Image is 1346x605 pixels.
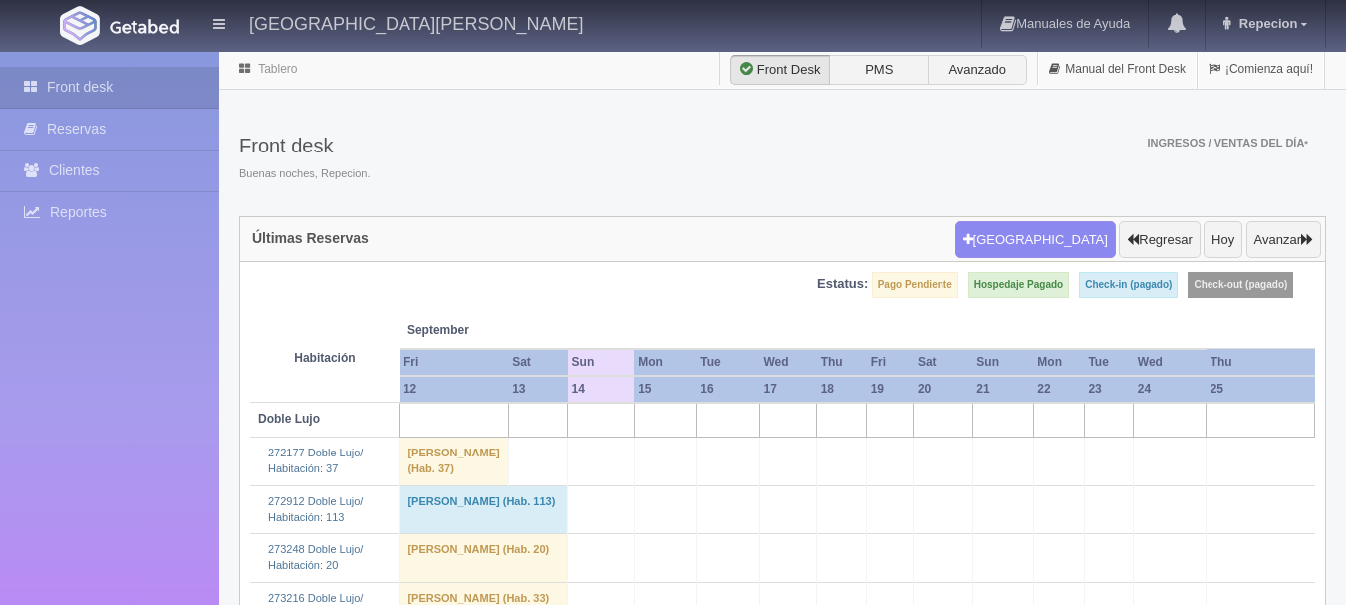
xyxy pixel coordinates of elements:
[268,495,363,523] a: 272912 Doble Lujo/Habitación: 113
[872,272,958,298] label: Pago Pendiente
[817,349,867,376] th: Thu
[759,349,816,376] th: Wed
[1134,349,1207,376] th: Wed
[508,376,567,403] th: 13
[1188,272,1293,298] label: Check-out (pagado)
[268,447,363,474] a: 272177 Doble Lujo/Habitación: 37
[730,55,830,85] label: Front Desk
[914,349,972,376] th: Sat
[634,349,696,376] th: Mon
[400,349,508,376] th: Fri
[60,6,100,45] img: Getabed
[268,543,363,571] a: 273248 Doble Lujo/Habitación: 20
[817,275,868,294] label: Estatus:
[696,349,759,376] th: Tue
[696,376,759,403] th: 16
[972,349,1033,376] th: Sun
[867,349,914,376] th: Fri
[400,376,508,403] th: 12
[110,19,179,34] img: Getabed
[1084,376,1133,403] th: 23
[568,376,635,403] th: 14
[634,376,696,403] th: 15
[972,376,1033,403] th: 21
[829,55,929,85] label: PMS
[867,376,914,403] th: 19
[1033,376,1084,403] th: 22
[249,10,583,35] h4: [GEOGRAPHIC_DATA][PERSON_NAME]
[968,272,1069,298] label: Hospedaje Pagado
[817,376,867,403] th: 18
[955,221,1116,259] button: [GEOGRAPHIC_DATA]
[258,412,320,426] b: Doble Lujo
[1147,137,1308,149] span: Ingresos / Ventas del día
[400,534,568,582] td: [PERSON_NAME] (Hab. 20)
[294,351,355,365] strong: Habitación
[400,485,568,533] td: [PERSON_NAME] (Hab. 113)
[1234,16,1298,31] span: Repecion
[1198,50,1324,89] a: ¡Comienza aquí!
[1246,221,1321,259] button: Avanzar
[1204,221,1242,259] button: Hoy
[239,166,370,182] span: Buenas noches, Repecion.
[400,438,508,485] td: [PERSON_NAME] (Hab. 37)
[1207,376,1315,403] th: 25
[1033,349,1084,376] th: Mon
[1079,272,1178,298] label: Check-in (pagado)
[1084,349,1133,376] th: Tue
[508,349,567,376] th: Sat
[258,62,297,76] a: Tablero
[759,376,816,403] th: 17
[252,231,369,246] h4: Últimas Reservas
[928,55,1027,85] label: Avanzado
[1119,221,1200,259] button: Regresar
[568,349,635,376] th: Sun
[407,322,560,339] span: September
[239,135,370,156] h3: Front desk
[1134,376,1207,403] th: 24
[914,376,972,403] th: 20
[1038,50,1197,89] a: Manual del Front Desk
[1207,349,1315,376] th: Thu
